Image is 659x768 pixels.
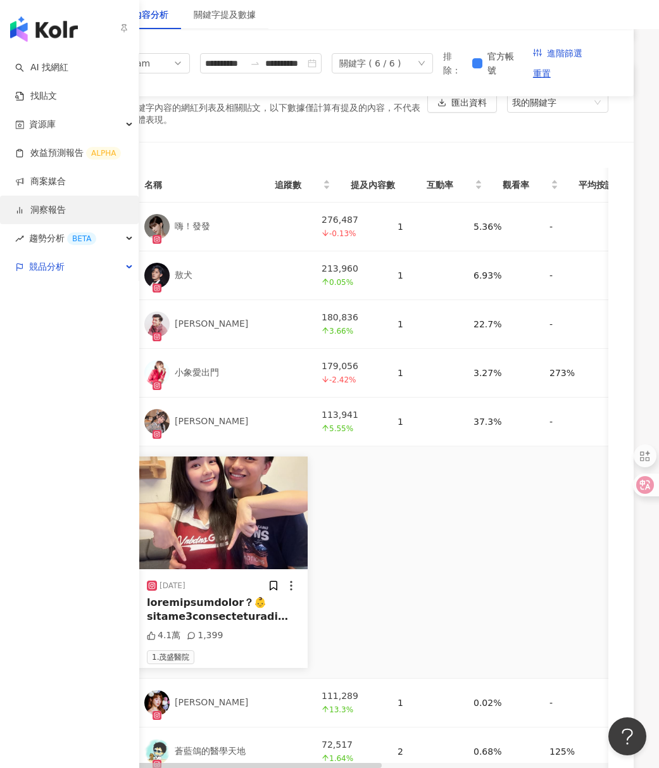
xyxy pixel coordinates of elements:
span: 5.55% [322,422,353,436]
div: 273% [549,366,605,380]
div: [PERSON_NAME] [175,415,248,428]
div: 敖犬 [175,269,192,282]
span: 13.3% [322,703,353,717]
div: 1 [398,317,453,331]
td: 22.7% [463,300,539,349]
label: 排除 ： [443,49,467,77]
span: to [250,58,260,68]
a: KOL Avatar敖犬 [144,263,301,288]
div: 1,399 [187,629,223,641]
span: 0.05% [322,275,353,289]
div: 6.93% [474,268,529,282]
td: 1 [387,300,463,349]
div: [DATE] [160,580,185,591]
img: KOL Avatar [144,360,170,386]
div: 111,289 [322,689,377,717]
a: KOL Avatar蒼藍鴿的醫學天地 [144,739,301,764]
a: searchAI 找網紅 [15,61,68,74]
div: 1 [398,366,453,380]
div: 0.02% [474,696,529,710]
a: KOL Avatar嗨！發發 [144,214,301,239]
th: 觀看率 [493,168,568,203]
span: arrow-up [322,278,329,286]
div: 22.7% [474,317,529,331]
div: [PERSON_NAME] [175,318,248,330]
iframe: Help Scout Beacon - Open [608,717,646,755]
span: arrow-up [322,424,329,432]
span: 1.64% [322,752,353,765]
div: 關鍵字提及數據 [194,8,256,22]
td: 1 [387,679,463,727]
a: KOL Avatar小象愛出門 [144,360,301,386]
div: - [549,415,605,429]
th: 互動率 [417,168,493,203]
div: 180,836 [322,310,377,338]
span: rise [15,234,24,243]
div: 2 [398,745,453,759]
td: 1 [387,203,463,251]
a: 找貼文 [15,90,57,103]
button: 進階篩選 [523,43,593,63]
div: - [549,696,605,710]
div: 3.27% [474,366,529,380]
div: 125% [549,745,605,759]
div: 179,056 [322,359,377,387]
button: 重置 [523,63,561,84]
div: 1 [398,696,453,710]
img: KOL Avatar [144,409,170,434]
div: 提及該關鍵字內容的網紅列表及相關貼文，以下數據僅計算有提及的內容，不代表該網紅整體表現。 [101,102,427,127]
span: 競品分析 [29,253,65,281]
div: loremipsumdolor？👶 sitame3consecteturadi，elitseddo，eius，temporincidi… utlaboreetdolore，magnaaliqua... [147,596,298,624]
th: 追蹤數 [265,168,341,203]
div: 4.1萬 [147,629,180,641]
div: 213,960 [322,261,377,289]
div: BETA [67,232,96,245]
td: - [539,300,615,349]
span: 匯出資料 [451,93,487,113]
span: 互動率 [427,178,472,192]
span: arrow-up [322,705,329,713]
td: - [539,203,615,251]
div: - [549,268,605,282]
td: - [539,679,615,727]
div: - [549,220,605,234]
span: arrow-down [322,375,329,383]
td: 5.36% [463,203,539,251]
div: - [549,317,605,331]
button: 匯出資料 [427,92,497,113]
div: 276,487 [322,213,377,241]
span: 趨勢分析 [29,224,96,253]
div: Instagram [105,54,146,73]
img: logo [10,16,78,42]
div: 37.3% [474,415,529,429]
img: KOL Avatar [144,690,170,715]
div: 嗨！發發 [175,220,210,233]
td: 0.02% [463,679,539,727]
div: [PERSON_NAME] [175,696,248,709]
span: 1.茂盛醫院 [147,650,194,664]
div: 0.68% [474,745,529,759]
td: 3.27% [463,349,539,398]
span: 平均按讚數 [579,178,624,192]
div: 蒼藍鴿的醫學天地 [175,745,246,758]
div: 關鍵字 ( 6 / 6 ) [339,54,401,73]
span: arrow-up [322,754,329,762]
a: KOL Avatar[PERSON_NAME] [144,312,301,337]
span: 資源庫 [29,110,56,139]
div: 1 [398,268,453,282]
span: 進階篩選 [547,44,582,64]
span: down [418,60,425,67]
div: 小象愛出門 [175,367,219,379]
span: -2.42% [322,373,356,387]
span: -0.13% [322,227,356,241]
span: 追蹤數 [275,178,320,192]
span: swap-right [250,58,260,68]
span: 3.66% [322,324,353,338]
td: - [539,251,615,300]
span: 重置 [533,64,551,84]
div: 72,517 [322,738,377,765]
img: KOL Avatar [144,263,170,288]
a: 商案媒合 [15,175,66,188]
div: 113,941 [322,408,377,436]
img: KOL Avatar [144,312,170,337]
